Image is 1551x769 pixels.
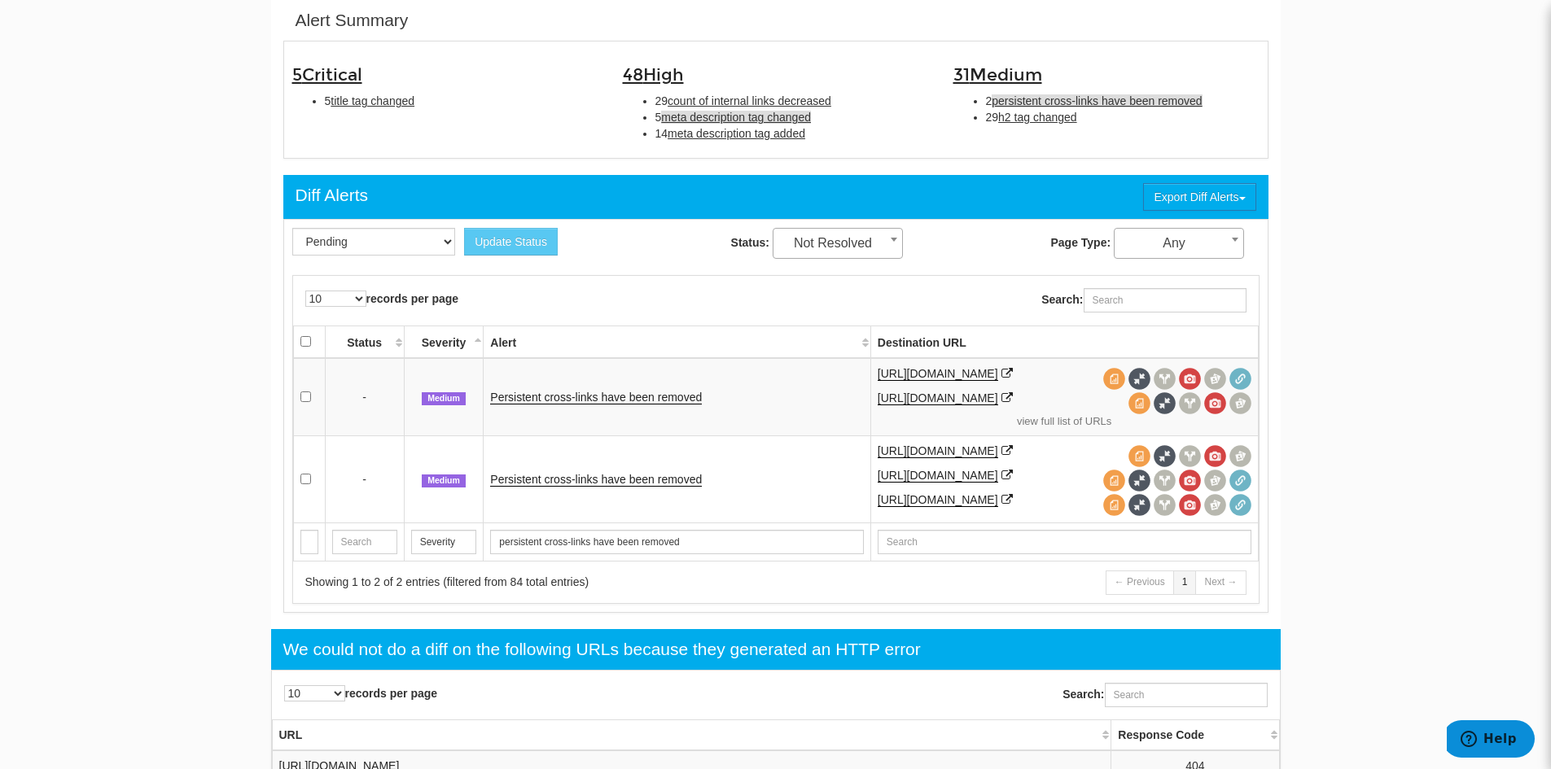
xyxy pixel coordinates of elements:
[284,685,345,701] select: records per page
[1106,570,1174,594] a: ← Previous
[1128,470,1150,492] span: Full Source Diff
[1204,392,1226,414] span: View screenshot
[1128,392,1150,414] span: View source
[878,469,998,483] a: [URL][DOMAIN_NAME]
[878,444,998,458] a: [URL][DOMAIN_NAME]
[292,64,362,85] span: 5
[878,414,1251,430] a: view full list of URLs
[1179,445,1201,467] span: View headers
[1062,683,1267,707] label: Search:
[1128,494,1150,516] span: Full Source Diff
[1179,494,1201,516] span: View screenshot
[490,473,702,487] a: Persistent cross-links have been removed
[422,392,466,405] span: Medium
[773,232,902,255] span: Not Resolved
[1154,494,1176,516] span: View headers
[1128,445,1150,467] span: View source
[1204,494,1226,516] span: Compare screenshots
[272,719,1111,750] th: URL: activate to sort column ascending
[623,64,684,85] span: 48
[1179,392,1201,414] span: View headers
[878,367,998,381] a: [URL][DOMAIN_NAME]
[305,291,459,307] label: records per page
[986,93,1260,109] li: 2
[331,94,414,107] span: title tag changed
[1154,368,1176,390] span: View headers
[998,111,1077,124] span: h2 tag changed
[643,64,684,85] span: High
[1114,228,1244,259] span: Any
[332,530,397,554] input: Search
[1084,288,1246,312] input: Search:
[878,530,1251,554] input: Search
[404,326,484,358] th: Severity: activate to sort column descending
[953,64,1042,85] span: 31
[325,358,404,436] td: -
[668,127,805,140] span: meta description tag added
[773,228,903,259] span: Not Resolved
[661,111,811,124] span: meta description tag changed
[300,530,318,554] input: Search
[325,326,404,358] th: Status: activate to sort column ascending
[490,530,863,554] input: Search
[1103,368,1125,390] span: View source
[305,574,756,590] div: Showing 1 to 2 of 2 entries (filtered from 84 total entries)
[1103,470,1125,492] span: View source
[302,64,362,85] span: Critical
[870,326,1258,358] th: Destination URL
[1041,288,1246,312] label: Search:
[422,474,466,487] span: Medium
[1179,470,1201,492] span: View screenshot
[1050,236,1111,249] strong: Page Type:
[1154,392,1176,414] span: Full Source Diff
[655,109,929,125] li: 5
[1128,368,1150,390] span: Full Source Diff
[1229,392,1251,414] span: Compare screenshots
[1179,368,1201,390] span: View screenshot
[325,436,404,523] td: -
[1229,470,1251,492] span: Redirect chain
[1229,368,1251,390] span: Redirect chain
[970,64,1042,85] span: Medium
[992,94,1202,107] span: persistent cross-links have been removed
[296,183,368,208] div: Diff Alerts
[1195,570,1246,594] a: Next →
[731,236,769,249] strong: Status:
[305,291,366,307] select: records per page
[283,637,921,662] div: We could not do a diff on the following URLs because they generated an HTTP error
[655,125,929,142] li: 14
[986,109,1260,125] li: 29
[1115,232,1243,255] span: Any
[1204,470,1226,492] span: Compare screenshots
[668,94,831,107] span: count of internal links decreased
[1103,494,1125,516] span: View source
[490,391,702,404] a: Persistent cross-links have been removed
[484,326,870,358] th: Alert: activate to sort column ascending
[464,228,558,256] button: Update Status
[655,93,929,109] li: 29
[1447,720,1535,761] iframe: Opens a widget where you can find more information
[1229,494,1251,516] span: Redirect chain
[1229,445,1251,467] span: Compare screenshots
[411,530,477,554] input: Search
[1204,445,1226,467] span: View screenshot
[878,391,998,405] a: [URL][DOMAIN_NAME]
[1154,445,1176,467] span: Full Source Diff
[1204,368,1226,390] span: Compare screenshots
[1173,570,1197,594] a: 1
[1105,683,1268,707] input: Search:
[284,685,438,701] label: records per page
[1143,183,1255,211] button: Export Diff Alerts
[296,8,409,33] div: Alert Summary
[1154,470,1176,492] span: View headers
[1111,719,1279,750] th: Response Code: activate to sort column ascending
[878,493,998,507] a: [URL][DOMAIN_NAME]
[325,93,598,109] li: 5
